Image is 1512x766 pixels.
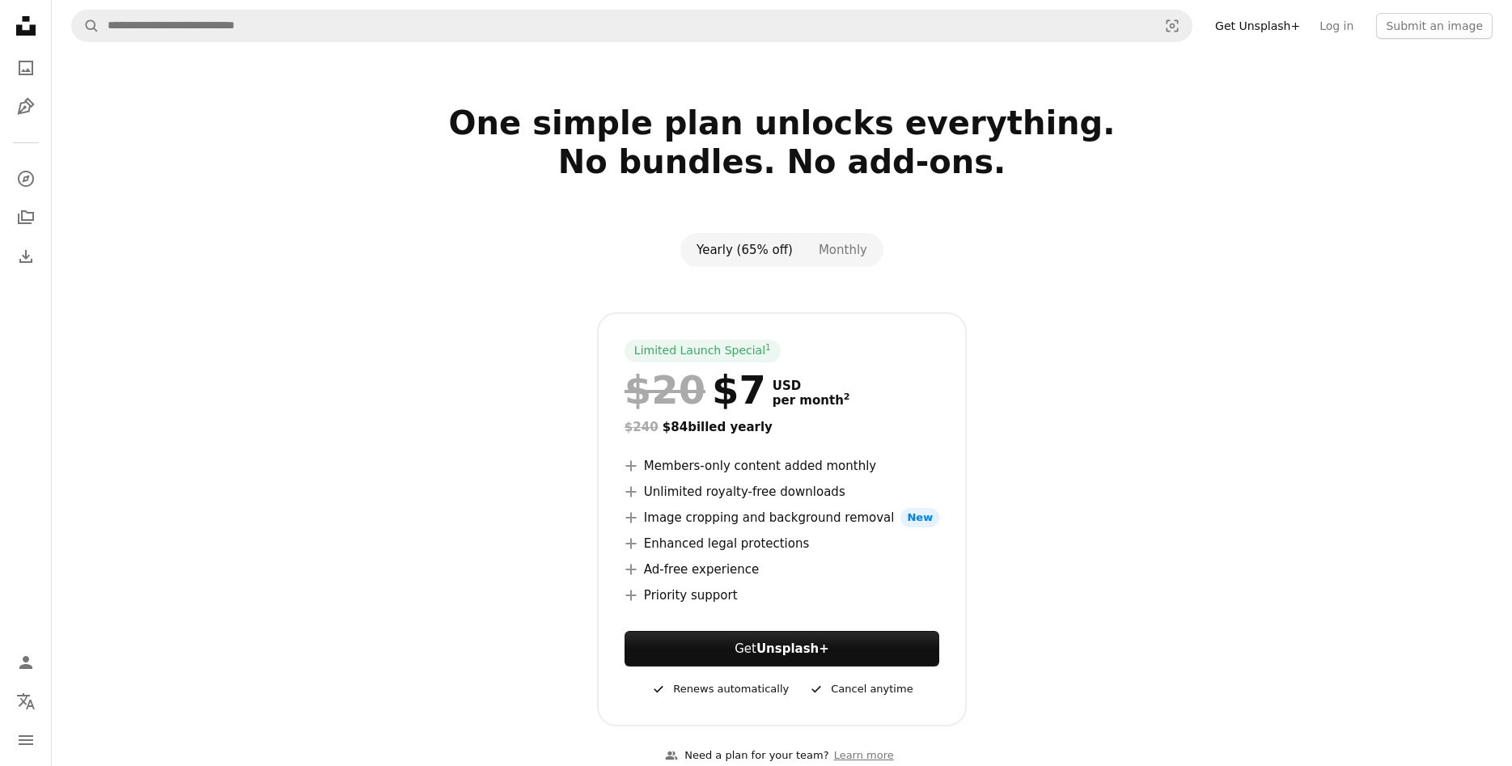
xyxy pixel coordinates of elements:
[10,163,42,195] a: Explore
[10,685,42,717] button: Language
[773,393,850,408] span: per month
[625,456,939,476] li: Members-only content added monthly
[1376,13,1493,39] button: Submit an image
[625,369,705,411] span: $20
[773,379,850,393] span: USD
[625,586,939,605] li: Priority support
[10,52,42,84] a: Photos
[10,240,42,273] a: Download History
[625,534,939,553] li: Enhanced legal protections
[765,342,771,352] sup: 1
[625,482,939,501] li: Unlimited royalty-free downloads
[684,236,806,264] button: Yearly (65% off)
[625,560,939,579] li: Ad-free experience
[71,10,1192,42] form: Find visuals sitewide
[625,631,939,667] button: GetUnsplash+
[625,420,659,434] span: $240
[844,391,850,402] sup: 2
[1310,13,1363,39] a: Log in
[756,641,829,656] strong: Unsplash+
[1205,13,1310,39] a: Get Unsplash+
[10,91,42,123] a: Illustrations
[665,747,828,764] div: Need a plan for your team?
[10,10,42,45] a: Home — Unsplash
[10,724,42,756] button: Menu
[625,508,939,527] li: Image cropping and background removal
[10,201,42,234] a: Collections
[625,340,781,362] div: Limited Launch Special
[625,417,939,437] div: $84 billed yearly
[762,343,774,359] a: 1
[900,508,939,527] span: New
[261,104,1303,220] h2: One simple plan unlocks everything. No bundles. No add-ons.
[1153,11,1192,41] button: Visual search
[806,236,880,264] button: Monthly
[650,679,789,699] div: Renews automatically
[10,646,42,679] a: Log in / Sign up
[625,369,766,411] div: $7
[808,679,913,699] div: Cancel anytime
[72,11,100,41] button: Search Unsplash
[841,393,853,408] a: 2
